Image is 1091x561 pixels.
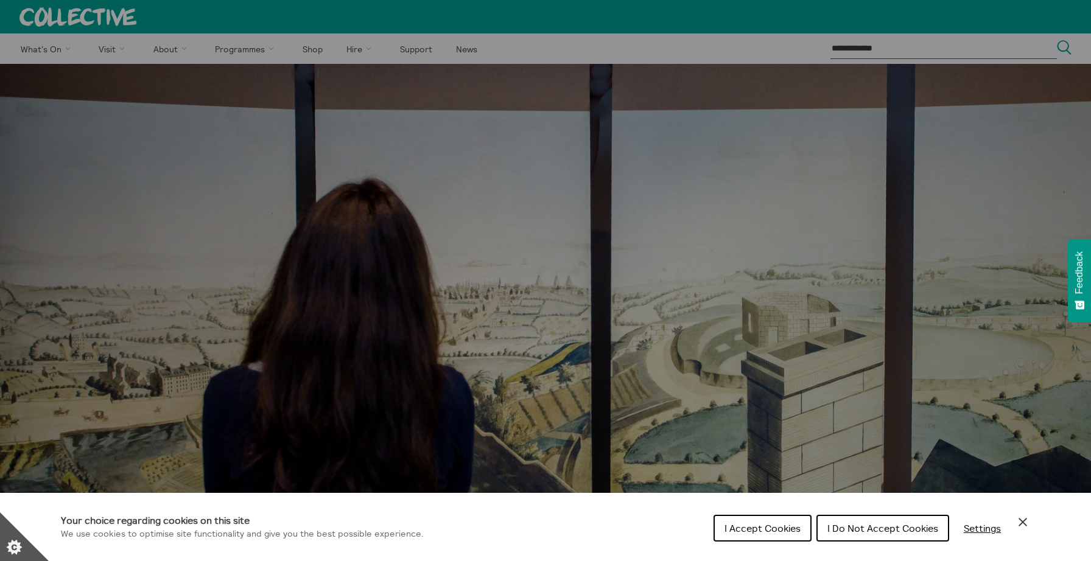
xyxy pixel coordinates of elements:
button: Feedback - Show survey [1068,239,1091,322]
button: I Accept Cookies [714,515,812,542]
span: Feedback [1074,251,1085,294]
button: I Do Not Accept Cookies [816,515,949,542]
h1: Your choice regarding cookies on this site [61,513,424,528]
p: We use cookies to optimise site functionality and give you the best possible experience. [61,528,424,541]
span: I Do Not Accept Cookies [827,522,938,534]
button: Close Cookie Control [1016,515,1030,529]
span: I Accept Cookies [724,522,801,534]
span: Settings [964,522,1001,534]
button: Settings [954,516,1011,540]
